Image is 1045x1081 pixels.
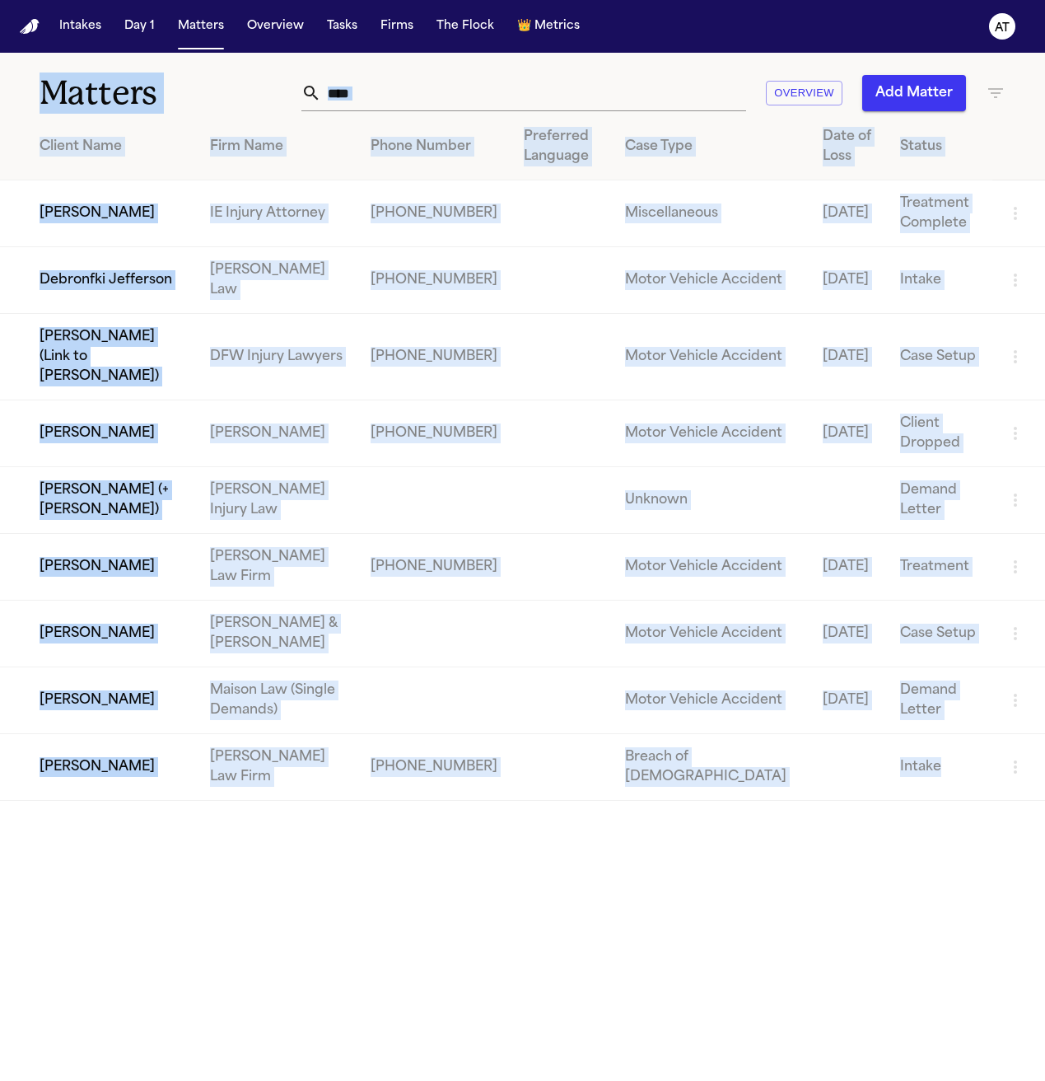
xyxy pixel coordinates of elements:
button: Day 1 [118,12,161,41]
button: Add Matter [862,75,966,111]
td: [PERSON_NAME] & [PERSON_NAME] [197,601,357,667]
h1: Matters [40,73,298,114]
td: [PHONE_NUMBER] [357,180,511,247]
td: Motor Vehicle Accident [612,534,809,601]
td: [PERSON_NAME] [197,400,357,467]
td: Case Setup [887,314,992,400]
td: [DATE] [809,667,887,734]
button: The Flock [430,12,501,41]
td: [DATE] [809,247,887,314]
img: Finch Logo [20,19,40,35]
td: Motor Vehicle Accident [612,314,809,400]
td: [PHONE_NUMBER] [357,734,511,801]
button: Intakes [53,12,108,41]
td: Intake [887,734,992,801]
td: [PHONE_NUMBER] [357,400,511,467]
td: [DATE] [809,314,887,400]
div: Phone Number [371,137,497,157]
td: Motor Vehicle Accident [612,247,809,314]
button: crownMetrics [511,12,586,41]
td: Demand Letter [887,467,992,534]
td: Unknown [612,467,809,534]
td: [PHONE_NUMBER] [357,534,511,601]
div: Date of Loss [823,127,874,166]
td: Case Setup [887,601,992,667]
td: [PERSON_NAME] Law Firm [197,734,357,801]
button: Firms [374,12,420,41]
a: Home [20,19,40,35]
td: Client Dropped [887,400,992,467]
button: Tasks [320,12,364,41]
td: DFW Injury Lawyers [197,314,357,400]
td: [PHONE_NUMBER] [357,314,511,400]
td: Treatment Complete [887,180,992,247]
div: Preferred Language [524,127,599,166]
td: [DATE] [809,400,887,467]
td: [PERSON_NAME] Law [197,247,357,314]
td: [PERSON_NAME] Law Firm [197,534,357,601]
button: Overview [240,12,310,41]
div: Client Name [40,137,184,157]
td: Miscellaneous [612,180,809,247]
td: [PHONE_NUMBER] [357,247,511,314]
td: Treatment [887,534,992,601]
td: [DATE] [809,534,887,601]
td: Demand Letter [887,667,992,734]
div: Case Type [625,137,796,157]
td: Intake [887,247,992,314]
div: Status [900,137,979,157]
button: Matters [171,12,231,41]
td: Motor Vehicle Accident [612,400,809,467]
td: Motor Vehicle Accident [612,667,809,734]
td: [DATE] [809,180,887,247]
td: Maison Law (Single Demands) [197,667,357,734]
td: IE Injury Attorney [197,180,357,247]
button: Overview [766,81,842,106]
div: Firm Name [210,137,344,157]
td: [DATE] [809,601,887,667]
td: [PERSON_NAME] Injury Law [197,467,357,534]
td: Motor Vehicle Accident [612,601,809,667]
td: Breach of [DEMOGRAPHIC_DATA] [612,734,809,801]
